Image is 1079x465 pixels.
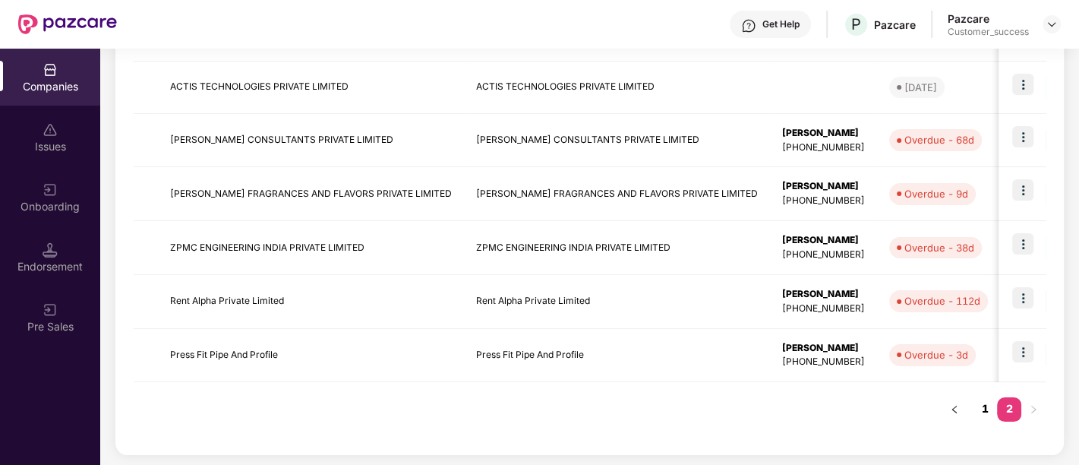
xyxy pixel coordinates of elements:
[904,347,968,362] div: Overdue - 3d
[1046,18,1058,30] img: svg+xml;base64,PHN2ZyBpZD0iRHJvcGRvd24tMzJ4MzIiIHhtbG5zPSJodHRwOi8vd3d3LnczLm9yZy8yMDAwL3N2ZyIgd2...
[874,17,916,32] div: Pazcare
[158,114,464,168] td: [PERSON_NAME] CONSULTANTS PRIVATE LIMITED
[464,329,770,383] td: Press Fit Pipe And Profile
[43,182,58,198] img: svg+xml;base64,PHN2ZyB3aWR0aD0iMjAiIGhlaWdodD0iMjAiIHZpZXdCb3g9IjAgMCAyMCAyMCIgZmlsbD0ibm9uZSIgeG...
[948,26,1029,38] div: Customer_success
[43,122,58,138] img: svg+xml;base64,PHN2ZyBpZD0iSXNzdWVzX2Rpc2FibGVkIiB4bWxucz0iaHR0cDovL3d3dy53My5vcmcvMjAwMC9zdmciIH...
[782,341,865,356] div: [PERSON_NAME]
[1021,397,1046,422] li: Next Page
[997,397,1021,420] a: 2
[782,233,865,248] div: [PERSON_NAME]
[904,240,974,255] div: Overdue - 38d
[158,329,464,383] td: Press Fit Pipe And Profile
[782,194,865,208] div: [PHONE_NUMBER]
[997,397,1021,422] li: 2
[1021,397,1046,422] button: right
[158,221,464,275] td: ZPMC ENGINEERING INDIA PRIVATE LIMITED
[973,397,997,422] li: 1
[158,167,464,221] td: [PERSON_NAME] FRAGRANCES AND FLAVORS PRIVATE LIMITED
[782,302,865,316] div: [PHONE_NUMBER]
[1012,233,1033,255] img: icon
[464,167,770,221] td: [PERSON_NAME] FRAGRANCES AND FLAVORS PRIVATE LIMITED
[1012,74,1033,95] img: icon
[782,179,865,194] div: [PERSON_NAME]
[904,293,980,308] div: Overdue - 112d
[851,15,861,33] span: P
[904,186,968,201] div: Overdue - 9d
[464,275,770,329] td: Rent Alpha Private Limited
[1012,341,1033,362] img: icon
[158,62,464,114] td: ACTIS TECHNOLOGIES PRIVATE LIMITED
[942,397,967,422] button: left
[973,397,997,420] a: 1
[18,14,117,34] img: New Pazcare Logo
[1012,126,1033,147] img: icon
[904,80,937,95] div: [DATE]
[942,397,967,422] li: Previous Page
[782,126,865,141] div: [PERSON_NAME]
[464,221,770,275] td: ZPMC ENGINEERING INDIA PRIVATE LIMITED
[464,114,770,168] td: [PERSON_NAME] CONSULTANTS PRIVATE LIMITED
[158,275,464,329] td: Rent Alpha Private Limited
[43,242,58,258] img: svg+xml;base64,PHN2ZyB3aWR0aD0iMTQuNSIgaGVpZ2h0PSIxNC41IiB2aWV3Qm94PSIwIDAgMTYgMTYiIGZpbGw9Im5vbm...
[950,405,959,414] span: left
[782,355,865,369] div: [PHONE_NUMBER]
[782,248,865,262] div: [PHONE_NUMBER]
[43,62,58,77] img: svg+xml;base64,PHN2ZyBpZD0iQ29tcGFuaWVzIiB4bWxucz0iaHR0cDovL3d3dy53My5vcmcvMjAwMC9zdmciIHdpZHRoPS...
[1012,179,1033,201] img: icon
[948,11,1029,26] div: Pazcare
[782,287,865,302] div: [PERSON_NAME]
[43,302,58,318] img: svg+xml;base64,PHN2ZyB3aWR0aD0iMjAiIGhlaWdodD0iMjAiIHZpZXdCb3g9IjAgMCAyMCAyMCIgZmlsbD0ibm9uZSIgeG...
[464,62,770,114] td: ACTIS TECHNOLOGIES PRIVATE LIMITED
[1029,405,1038,414] span: right
[1012,287,1033,308] img: icon
[904,132,974,147] div: Overdue - 68d
[741,18,756,33] img: svg+xml;base64,PHN2ZyBpZD0iSGVscC0zMngzMiIgeG1sbnM9Imh0dHA6Ly93d3cudzMub3JnLzIwMDAvc3ZnIiB3aWR0aD...
[762,18,800,30] div: Get Help
[782,141,865,155] div: [PHONE_NUMBER]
